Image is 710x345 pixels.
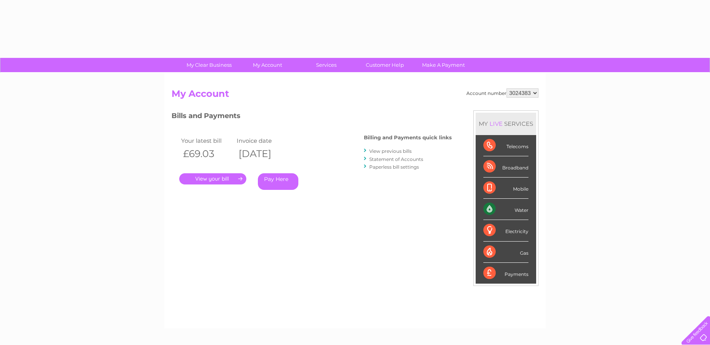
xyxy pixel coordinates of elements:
[179,146,235,162] th: £69.03
[483,135,528,156] div: Telecoms
[294,58,358,72] a: Services
[483,242,528,263] div: Gas
[466,88,538,98] div: Account number
[179,173,246,184] a: .
[369,148,412,154] a: View previous bills
[483,199,528,220] div: Water
[483,220,528,241] div: Electricity
[172,88,538,103] h2: My Account
[177,58,241,72] a: My Clear Business
[172,110,452,124] h3: Bills and Payments
[258,173,298,190] a: Pay Here
[369,156,423,162] a: Statement of Accounts
[235,146,290,162] th: [DATE]
[483,178,528,199] div: Mobile
[412,58,475,72] a: Make A Payment
[488,120,504,127] div: LIVE
[179,135,235,146] td: Your latest bill
[353,58,417,72] a: Customer Help
[483,156,528,178] div: Broadband
[483,263,528,284] div: Payments
[364,135,452,140] h4: Billing and Payments quick links
[476,113,536,135] div: MY SERVICES
[236,58,299,72] a: My Account
[235,135,290,146] td: Invoice date
[369,164,419,170] a: Paperless bill settings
